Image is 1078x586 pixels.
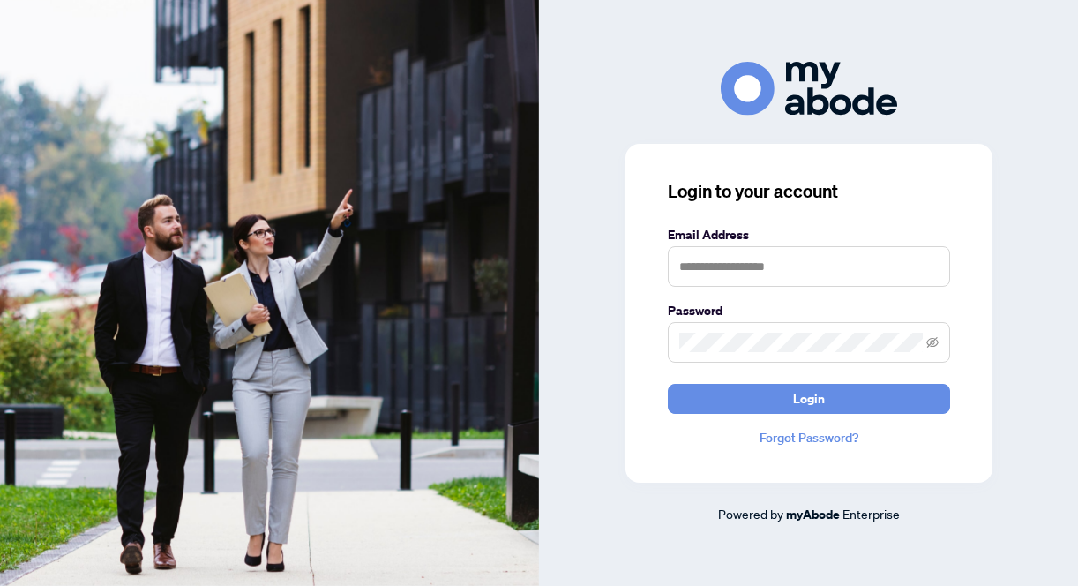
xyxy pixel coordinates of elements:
button: Login [668,384,950,414]
img: ma-logo [721,62,897,116]
a: Forgot Password? [668,428,950,447]
h3: Login to your account [668,179,950,204]
span: Enterprise [842,506,900,522]
a: myAbode [786,505,840,524]
span: Login [793,385,825,413]
span: eye-invisible [926,336,939,349]
label: Email Address [668,225,950,244]
span: Powered by [718,506,783,522]
label: Password [668,301,950,320]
